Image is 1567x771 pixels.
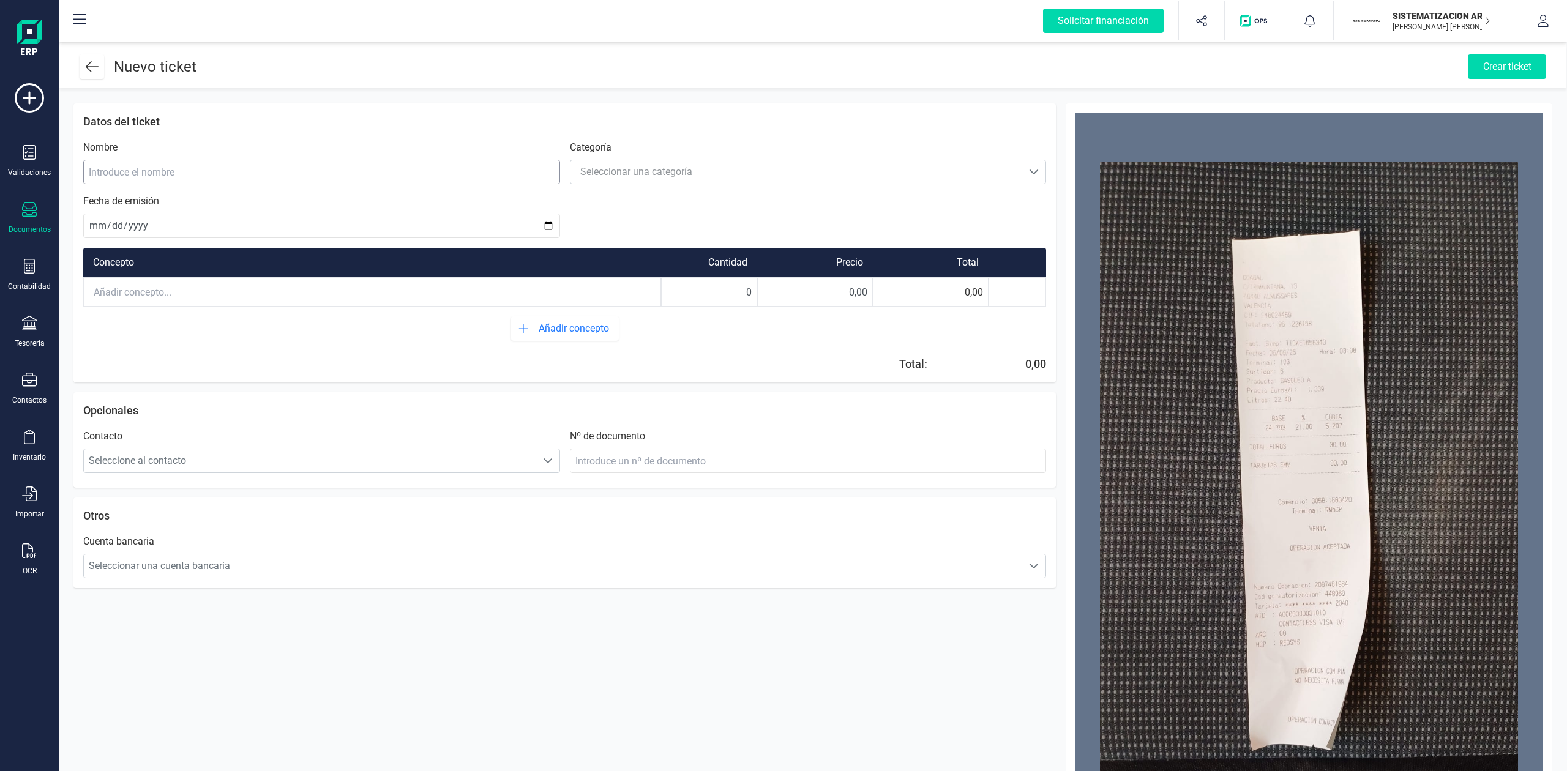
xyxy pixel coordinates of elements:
[83,248,661,277] div: Concepto
[15,509,44,519] div: Importar
[661,248,757,277] div: Cantidad
[580,165,692,179] div: Seleccionar una categoría
[1393,10,1490,22] p: SISTEMATIZACION ARQUITECTONICA EN REFORMAS SL
[570,429,645,444] p: Nº de documento
[536,456,559,466] div: Seleccione al contacto
[8,168,51,177] div: Validaciones
[1240,15,1272,27] img: Logo de OPS
[1348,1,1505,40] button: SISISTEMATIZACION ARQUITECTONICA EN REFORMAS SL[PERSON_NAME] [PERSON_NAME]
[9,225,51,234] div: Documentos
[84,278,660,305] input: Añadir concepto...
[1028,1,1178,40] button: Solicitar financiación
[83,160,560,184] input: Introduce el nombre
[873,277,989,307] div: 0,00
[15,338,45,348] div: Tesorería
[1020,356,1046,373] div: 0,00
[83,534,154,549] div: Cuenta bancaria
[83,140,118,155] p: Nombre
[83,194,159,209] p: Fecha de emisión
[1232,1,1279,40] button: Logo de OPS
[84,449,536,473] span: Seleccione al contacto
[23,566,37,576] div: OCR
[17,20,42,59] img: Logo Finanedi
[83,113,1046,130] p: Datos del ticket
[8,281,51,291] div: Contabilidad
[757,248,873,277] div: Precio
[83,429,122,444] p: Contacto
[899,356,927,373] div: Total:
[13,452,46,462] div: Inventario
[1043,9,1164,33] div: Solicitar financiación
[12,395,47,405] div: Contactos
[84,554,1023,578] span: Seleccionar una cuenta bancaria
[570,140,611,155] p: Categoría
[1468,54,1546,79] div: Crear ticket
[1353,7,1380,34] img: SI
[539,321,614,336] span: Añadir concepto
[83,507,1046,524] p: Otros
[1393,22,1490,32] p: [PERSON_NAME] [PERSON_NAME]
[114,58,196,75] span: Nuevo ticket
[83,402,1046,419] p: Opcionales
[570,449,1047,473] input: Introduce un nº de documento
[873,248,989,277] div: Total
